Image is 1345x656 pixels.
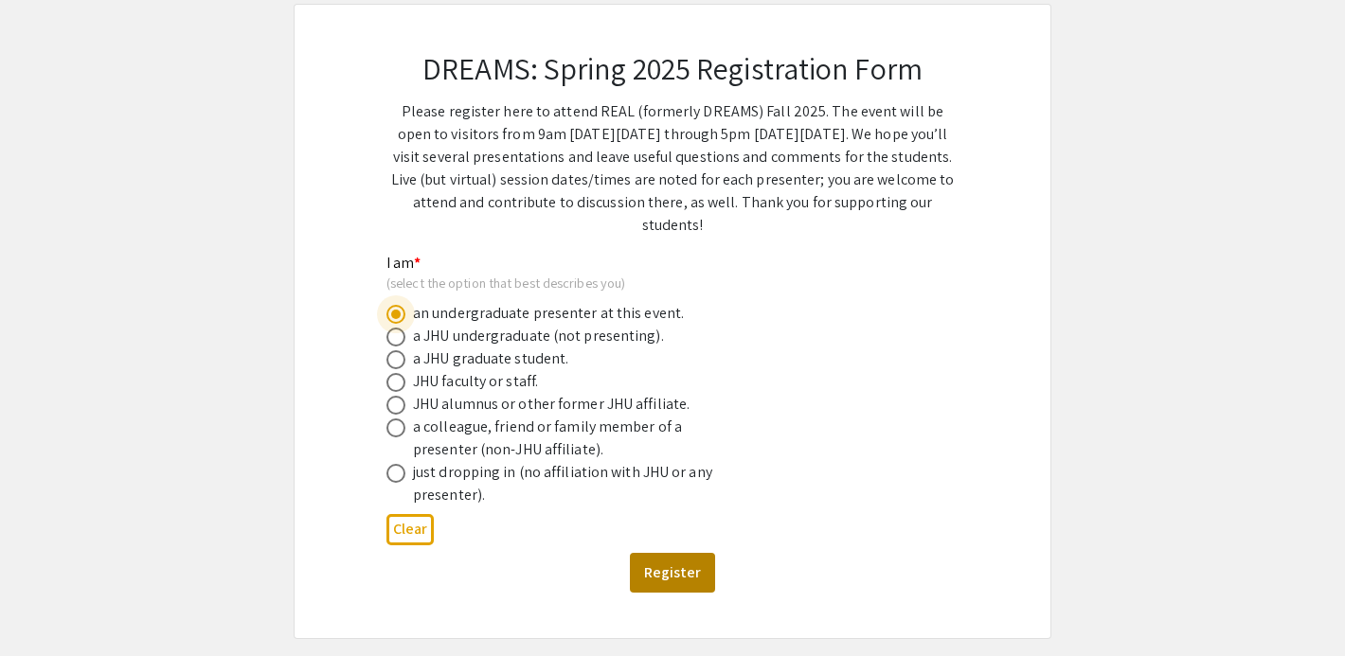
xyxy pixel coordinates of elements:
div: (select the option that best describes you) [386,275,928,292]
div: JHU alumnus or other former JHU affiliate. [413,393,690,416]
p: Please register here to attend REAL (formerly DREAMS) Fall 2025. The event will be open to visito... [386,100,959,237]
iframe: Chat [14,571,81,642]
div: a JHU undergraduate (not presenting). [413,325,664,347]
div: a JHU graduate student. [413,347,568,370]
div: just dropping in (no affiliation with JHU or any presenter). [413,461,744,506]
button: Register [630,553,715,593]
h2: DREAMS: Spring 2025 Registration Form [386,50,959,86]
mat-label: I am [386,253,421,273]
div: an undergraduate presenter at this event. [413,302,684,325]
button: Clear [386,514,434,545]
div: JHU faculty or staff. [413,370,538,393]
div: a colleague, friend or family member of a presenter (non-JHU affiliate). [413,416,744,461]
